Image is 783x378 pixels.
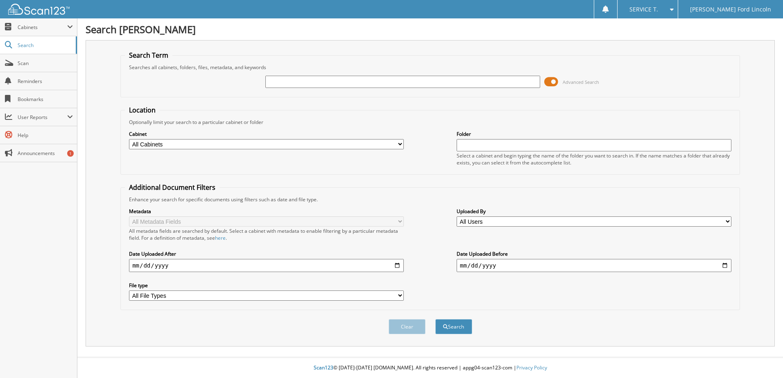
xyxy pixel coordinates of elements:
a: here [215,234,226,241]
legend: Search Term [125,51,172,60]
div: Optionally limit your search to a particular cabinet or folder [125,119,735,126]
input: start [129,259,404,272]
span: SERVICE T. [629,7,658,12]
div: All metadata fields are searched by default. Select a cabinet with metadata to enable filtering b... [129,227,404,241]
div: Select a cabinet and begin typing the name of the folder you want to search in. If the name match... [457,152,731,166]
button: Search [435,319,472,334]
button: Clear [389,319,425,334]
span: [PERSON_NAME] Ford Lincoln [690,7,771,12]
div: Enhance your search for specific documents using filters such as date and file type. [125,196,735,203]
div: 1 [67,150,74,157]
span: Bookmarks [18,96,73,103]
span: Reminders [18,78,73,85]
span: Cabinets [18,24,67,31]
img: scan123-logo-white.svg [8,4,70,15]
label: Uploaded By [457,208,731,215]
h1: Search [PERSON_NAME] [86,22,775,36]
span: User Reports [18,114,67,121]
label: Date Uploaded After [129,250,404,257]
div: © [DATE]-[DATE] [DOMAIN_NAME]. All rights reserved | appg04-scan123-com | [77,358,783,378]
span: Search [18,42,72,49]
span: Scan123 [314,364,333,371]
label: Folder [457,130,731,137]
input: end [457,259,731,272]
span: Announcements [18,150,73,157]
span: Help [18,132,73,139]
label: File type [129,282,404,289]
label: Metadata [129,208,404,215]
legend: Additional Document Filters [125,183,220,192]
div: Searches all cabinets, folders, files, metadata, and keywords [125,64,735,71]
legend: Location [125,106,160,115]
span: Scan [18,60,73,67]
label: Date Uploaded Before [457,250,731,257]
span: Advanced Search [563,79,599,85]
a: Privacy Policy [516,364,547,371]
label: Cabinet [129,130,404,137]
